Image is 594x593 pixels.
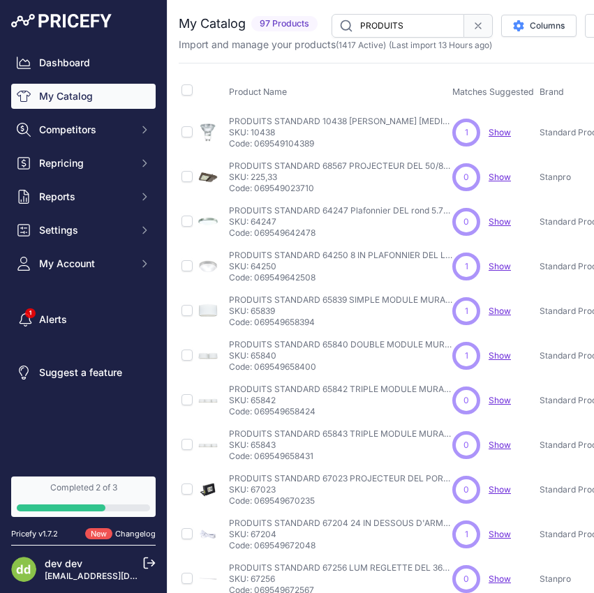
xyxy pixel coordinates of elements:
[229,406,452,417] p: Code: 069549658424
[17,482,150,493] div: Completed 2 of 3
[229,227,452,239] p: Code: 069549642478
[45,571,191,581] a: [EMAIL_ADDRESS][DOMAIN_NAME]
[229,350,452,361] p: SKU: 65840
[229,451,452,462] p: Code: 069549658431
[11,117,156,142] button: Competitors
[229,428,452,440] p: PRODUITS STANDARD 65843 TRIPLE MODULE MURAL DEL LUMINAIRE TRADITIONNEL 30 W 120 V 4 000 K NICKEL ...
[489,484,511,495] a: Show
[11,14,112,28] img: Pricefy Logo
[463,573,469,585] span: 0
[452,87,534,97] span: Matches Suggested
[85,528,112,540] span: New
[489,261,511,271] a: Show
[229,205,452,216] p: PRODUITS STANDARD 64247 Plafonnier DEL rond 5.75 po 550lm 10W 3000K nickel brossé
[229,127,452,138] p: SKU: 10438
[179,38,492,52] p: Import and manage your products
[229,562,452,573] p: PRODUITS STANDARD 67256 LUM REGLETTE DEL 36PO 120V 4K 1194LM BLANC DIMM
[229,518,452,529] p: PRODUITS STANDARD 67204 24 IN DESSOUS D'ARMOIRE BRETELLE POUR DEL PIVOTANT TCC RÉGLABLES ET PUIS ...
[39,123,131,137] span: Competitors
[489,172,511,182] a: Show
[229,87,287,97] span: Product Name
[11,307,156,332] a: Alerts
[463,483,469,496] span: 0
[39,190,131,204] span: Reports
[332,14,464,38] input: Search
[229,250,452,261] p: PRODUITS STANDARD 64250 8 IN PLAFONNIER DEL LUMINAIRE ANNEAU UNIQUE 12 W 120 V 4 000 K NICKEL BR ...
[489,440,511,450] a: Show
[465,305,468,317] span: 1
[11,218,156,243] button: Settings
[465,350,468,362] span: 1
[229,495,452,506] p: Code: 069549670235
[39,257,131,271] span: My Account
[465,126,468,139] span: 1
[229,473,452,484] p: PRODUITS STANDARD 67023 PROJECTEUR DEL PORTATIF10W 100/240V 2-4HR BATT
[229,306,452,317] p: SKU: 65839
[229,272,452,283] p: Code: 069549642508
[463,439,469,451] span: 0
[45,557,82,569] a: dev dev
[11,151,156,176] button: Repricing
[489,216,511,227] a: Show
[463,394,469,407] span: 0
[229,172,452,183] p: SKU: 225,33
[11,528,58,540] div: Pricefy v1.7.2
[540,87,564,97] span: Brand
[39,156,131,170] span: Repricing
[11,251,156,276] button: My Account
[229,440,452,451] p: SKU: 65843
[229,540,452,551] p: Code: 069549672048
[465,260,468,273] span: 1
[11,50,156,460] nav: Sidebar
[336,40,386,50] span: ( )
[229,573,452,585] p: SKU: 67256
[489,573,511,584] a: Show
[229,384,452,395] p: PRODUITS STANDARD 65842 TRIPLE MODULE MURAL DEL LUMINAIRE TRADITIONNEL 30 W 120 V 3 000 K NICKEL ...
[39,223,131,237] span: Settings
[229,261,452,272] p: SKU: 64250
[11,184,156,209] button: Reports
[229,294,452,306] p: PRODUITS STANDARD 65839 SIMPLE MODULE MURAL DEL LUMINAIRE TRADITIONNEL 10 W 120 V 4 000 K NICKEL ...
[179,14,246,33] h2: My Catalog
[463,171,469,183] span: 0
[229,317,452,328] p: Code: 069549658394
[465,528,468,541] span: 1
[229,216,452,227] p: SKU: 64247
[251,16,318,32] span: 97 Products
[229,116,452,127] p: PRODUITS STANDARD 10438 [PERSON_NAME] [MEDICAL_DATA] 50W GU10 130V NFL CG
[489,306,511,316] a: Show
[115,529,156,539] a: Changelog
[489,350,511,361] a: Show
[229,138,452,149] p: Code: 069549104389
[11,476,156,517] a: Completed 2 of 3
[339,40,383,50] a: 1417 Active
[11,50,156,75] a: Dashboard
[463,216,469,228] span: 0
[11,84,156,109] a: My Catalog
[229,339,452,350] p: PRODUITS STANDARD 65840 DOUBLE MODULE MURAL DEL LUMINAIRE TRADITIONNEL 20 W 120 V 3 000 K NICKEL ...
[11,360,156,385] a: Suggest a feature
[229,183,452,194] p: Code: 069549023710
[489,529,511,539] a: Show
[229,529,452,540] p: SKU: 67204
[229,160,452,172] p: PRODUITS STANDARD 68567 PROJECTEUR DEL 50/80/100/150W 3CCT 120/277V BRZ
[489,127,511,137] a: Show
[389,40,492,50] span: (Last import 13 Hours ago)
[229,361,452,373] p: Code: 069549658400
[501,15,577,37] button: Columns
[489,395,511,405] a: Show
[229,484,452,495] p: SKU: 67023
[229,395,452,406] p: SKU: 65842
